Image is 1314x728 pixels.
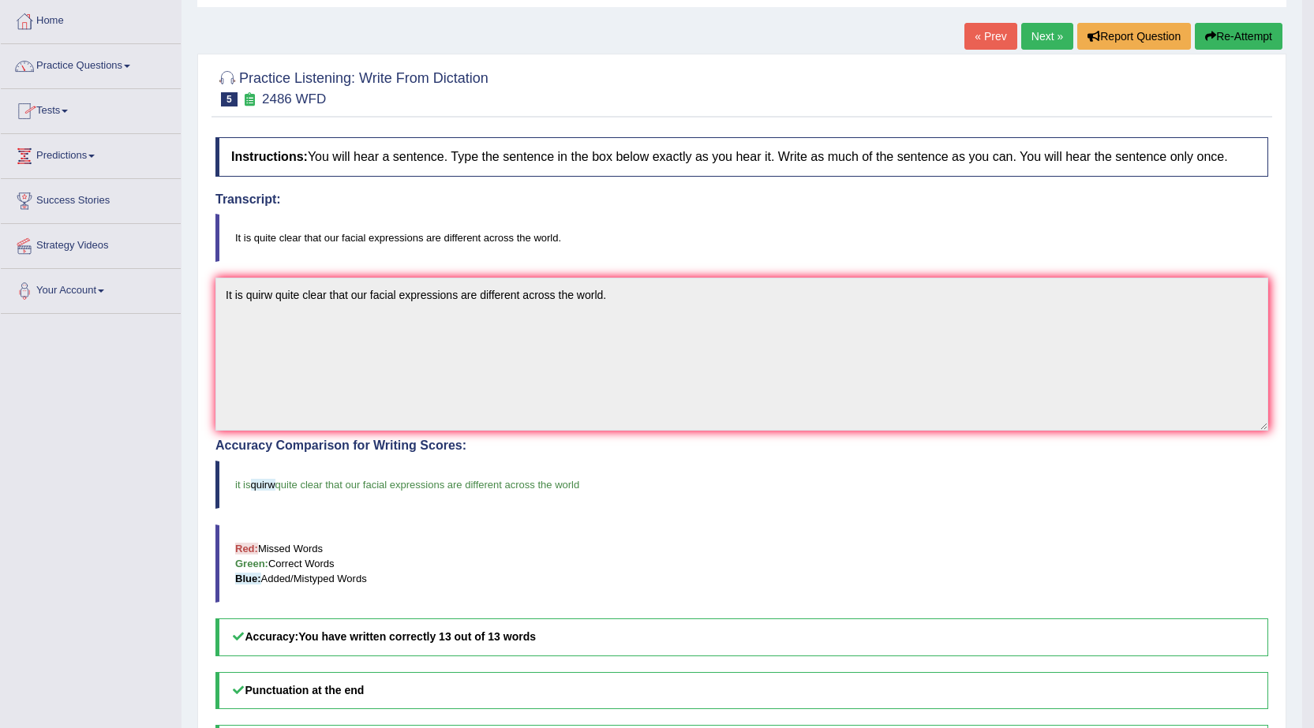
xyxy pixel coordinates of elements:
[1195,23,1282,50] button: Re-Attempt
[1,89,181,129] a: Tests
[241,92,258,107] small: Exam occurring question
[215,192,1268,207] h4: Transcript:
[1021,23,1073,50] a: Next »
[251,479,275,491] span: quirw
[215,525,1268,603] blockquote: Missed Words Correct Words Added/Mistyped Words
[275,479,580,491] span: quite clear that our facial expressions are different across the world
[215,67,489,106] h2: Practice Listening: Write From Dictation
[231,150,308,163] b: Instructions:
[1077,23,1191,50] button: Report Question
[215,439,1268,453] h4: Accuracy Comparison for Writing Scores:
[1,44,181,84] a: Practice Questions
[298,630,536,643] b: You have written correctly 13 out of 13 words
[235,558,268,569] b: Green:
[964,23,1016,50] a: « Prev
[215,214,1268,262] blockquote: It is quite clear that our facial expressions are different across the world.
[235,479,251,491] span: it is
[215,618,1268,655] h5: Accuracy:
[235,573,261,584] b: Blue:
[1,224,181,263] a: Strategy Videos
[1,134,181,174] a: Predictions
[221,92,238,106] span: 5
[215,672,1268,709] h5: Punctuation at the end
[1,179,181,218] a: Success Stories
[215,137,1268,177] h4: You will hear a sentence. Type the sentence in the box below exactly as you hear it. Write as muc...
[1,269,181,308] a: Your Account
[235,543,258,554] b: Red:
[262,91,326,106] small: 2486 WFD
